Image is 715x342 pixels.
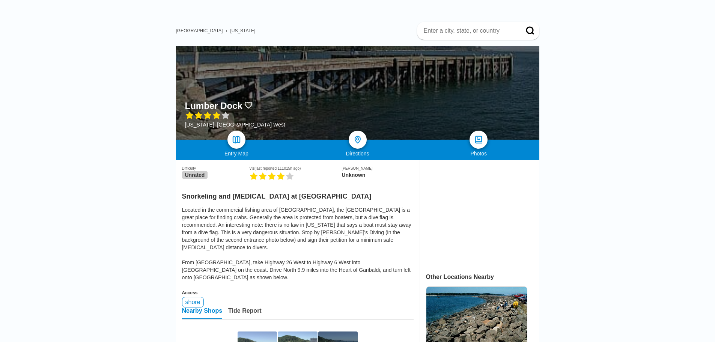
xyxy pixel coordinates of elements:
div: Access [182,290,414,295]
div: Entry Map [176,151,297,157]
div: Photos [418,151,539,157]
img: map [232,135,241,144]
div: shore [182,297,204,307]
div: Tide Report [228,307,262,319]
img: photos [474,135,483,144]
div: Viz (last reported 111015h ago) [249,166,342,170]
div: Other Locations Nearby [426,274,539,280]
h2: Snorkeling and [MEDICAL_DATA] at [GEOGRAPHIC_DATA] [182,188,414,200]
a: map [227,131,245,149]
a: photos [470,131,488,149]
a: [US_STATE] [230,28,255,33]
a: [GEOGRAPHIC_DATA] [176,28,223,33]
img: directions [353,135,362,144]
input: Enter a city, state, or country [423,27,515,35]
h1: Lumber Dock [185,101,242,111]
div: Unknown [342,172,413,178]
div: [US_STATE], [GEOGRAPHIC_DATA] West [185,122,285,128]
div: Difficulty [182,166,250,170]
span: Unrated [182,171,208,179]
div: Directions [297,151,418,157]
div: Nearby Shops [182,307,223,319]
div: [PERSON_NAME] [342,166,413,170]
div: Located in the commercial fishing area of [GEOGRAPHIC_DATA], the [GEOGRAPHIC_DATA] is a great pla... [182,206,414,281]
span: › [226,28,227,33]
